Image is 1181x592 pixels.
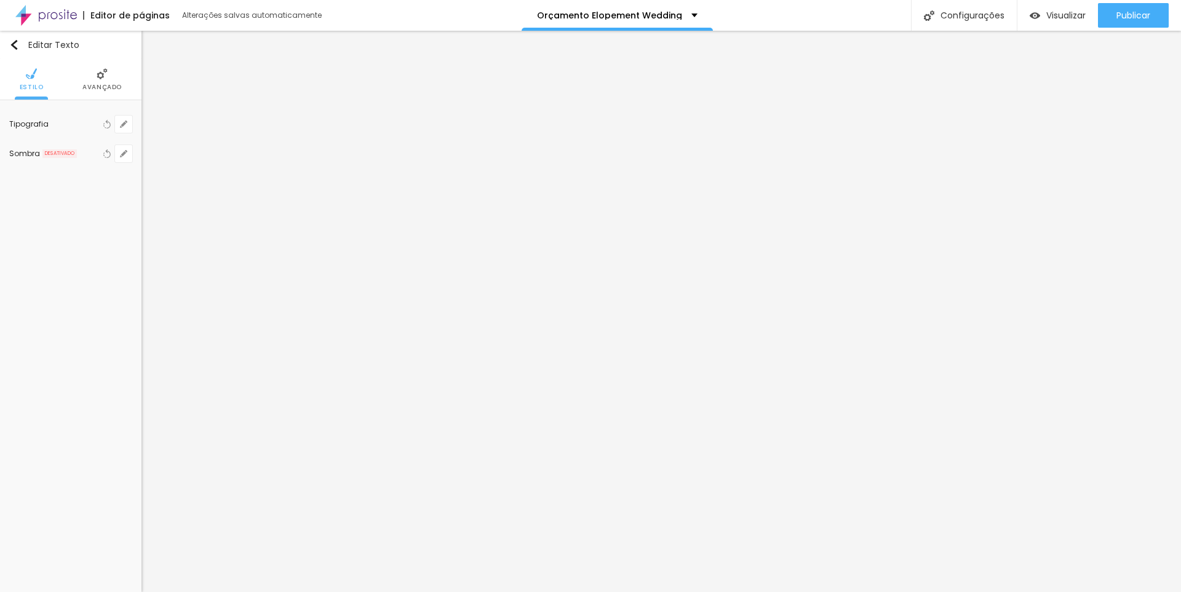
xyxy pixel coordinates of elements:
img: Icone [924,10,934,21]
div: Tipografia [9,120,100,128]
button: Visualizar [1017,3,1098,28]
div: Sombra [9,150,40,157]
img: view-1.svg [1030,10,1040,21]
div: Editar Texto [9,40,79,50]
div: Editor de páginas [83,11,170,20]
button: Publicar [1098,3,1169,28]
span: Avançado [82,84,122,90]
span: DESATIVADO [42,149,77,158]
iframe: Editor [141,31,1181,592]
img: Icone [97,68,108,79]
span: Estilo [20,84,44,90]
div: Alterações salvas automaticamente [182,12,324,19]
img: Icone [26,68,37,79]
p: Orçamento Elopement Wedding [537,11,682,20]
span: Visualizar [1046,10,1086,20]
span: Publicar [1116,10,1150,20]
img: Icone [9,40,19,50]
